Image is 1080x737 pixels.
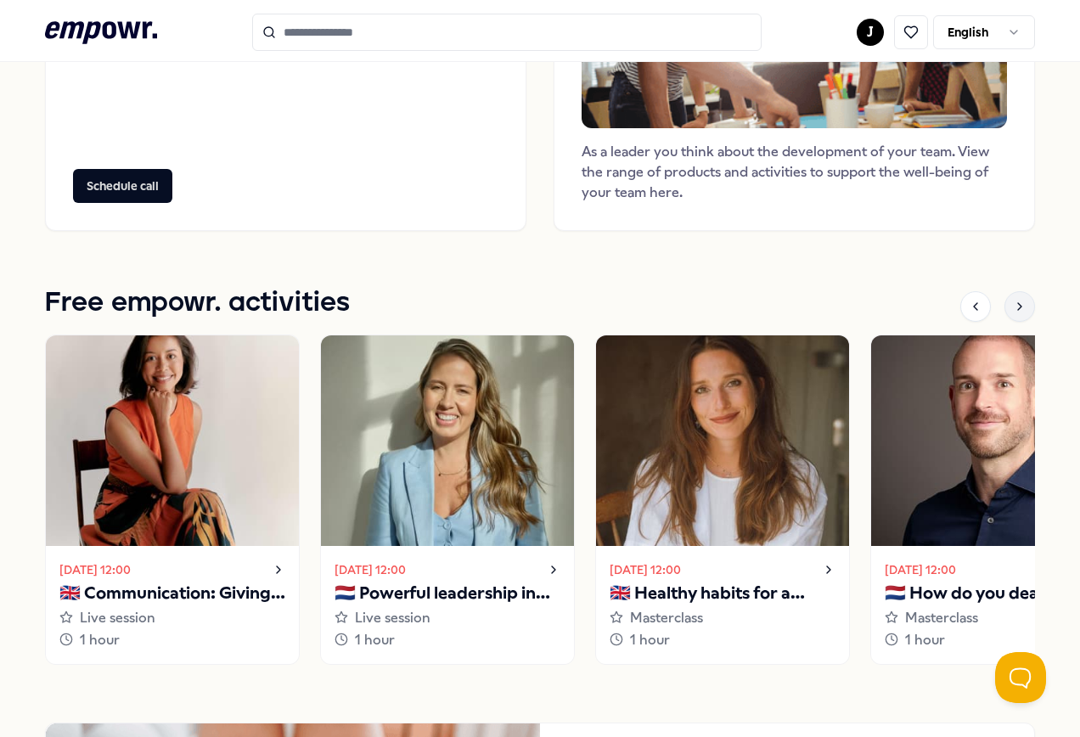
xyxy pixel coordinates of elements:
time: [DATE] 12:00 [59,560,131,579]
p: As a leader you think about the development of your team. View the range of products and activiti... [582,142,1007,203]
p: 🇳🇱 Powerful leadership in challenging situations [335,580,560,607]
div: Live session [335,607,560,629]
button: J [857,19,884,46]
a: [DATE] 12:00🇬🇧 Healthy habits for a stress-free start to the yearMasterclass1 hour [595,335,850,665]
time: [DATE] 12:00 [885,560,956,579]
div: Live session [59,607,285,629]
p: 🇬🇧 Healthy habits for a stress-free start to the year [610,580,835,607]
p: 🇬🇧 Communication: Giving and receiving feedback [59,580,285,607]
img: activity image [596,335,849,546]
input: Search for products, categories or subcategories [252,14,762,51]
time: [DATE] 12:00 [610,560,681,579]
time: [DATE] 12:00 [335,560,406,579]
div: Masterclass [610,607,835,629]
div: 1 hour [59,629,285,651]
div: 1 hour [610,629,835,651]
img: activity image [46,335,299,546]
h1: Free empowr. activities [45,282,350,324]
a: [DATE] 12:00🇳🇱 Powerful leadership in challenging situationsLive session1 hour [320,335,575,665]
iframe: Help Scout Beacon - Open [995,652,1046,703]
img: activity image [321,335,574,546]
button: Schedule call [73,169,172,203]
a: [DATE] 12:00🇬🇧 Communication: Giving and receiving feedbackLive session1 hour [45,335,300,665]
div: 1 hour [335,629,560,651]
